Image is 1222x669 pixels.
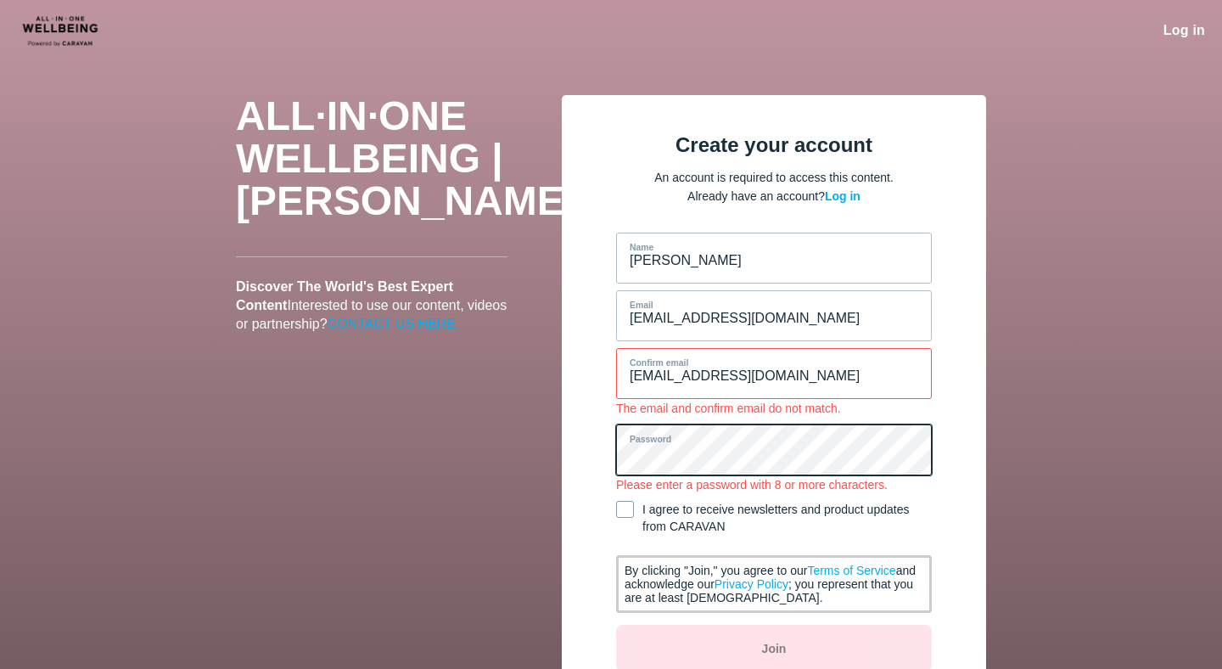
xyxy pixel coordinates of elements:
span: Already have an account? [687,189,860,203]
div: Please enter a password with 8 or more characters. [616,475,932,494]
div: I agree to receive newsletters and product updates from CARAVAN [642,501,932,535]
img: CARAVAN [17,13,140,48]
div: The email and confirm email do not match. [616,399,932,418]
span: ALL·IN·ONE WELLBEING | [PERSON_NAME] [236,93,578,223]
a: Log in [825,189,860,203]
span: By clicking "Join," you agree to our and acknowledge our ; you represent that you are at least [D... [625,564,916,604]
a: CONTACT US HERE [328,317,456,331]
p: An account is required to access this content. [616,168,932,187]
a: Privacy Policy [715,577,788,591]
div: Create your account [616,136,932,155]
b: Discover The World's Best Expert Content [236,279,453,312]
span: Log in [1163,23,1205,37]
a: Terms of Service [807,564,895,577]
p: Interested to use our content, videos or partnership? [236,278,507,334]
